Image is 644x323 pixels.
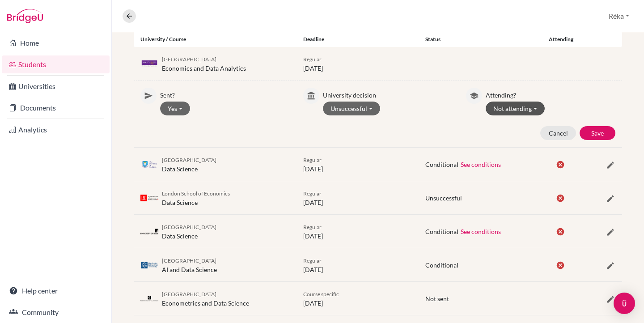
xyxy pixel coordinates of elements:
img: Bridge-U [7,9,43,23]
span: [GEOGRAPHIC_DATA] [162,157,216,163]
span: Conditional [425,261,458,269]
div: [DATE] [297,54,419,73]
img: gb_m40_khxli9fh.png [140,262,158,268]
button: Unsuccessful [323,102,380,115]
a: Students [2,55,110,73]
div: Econometrics and Data Science [162,289,249,308]
span: Regular [303,257,322,264]
span: Conditional [425,228,458,235]
div: AI and Data Science [162,255,217,274]
span: [GEOGRAPHIC_DATA] [162,257,216,264]
span: Conditional [425,161,458,168]
div: University / Course [134,35,297,43]
img: gb_l72_8ftqbb2p.png [140,195,158,201]
div: Data Science [162,155,216,174]
button: Cancel [540,126,576,140]
p: Attending? [486,88,615,100]
img: gb_s18_etnjba9c.png [140,161,158,168]
span: Not sent [425,295,449,302]
span: Regular [303,224,322,230]
div: Data Science [162,188,230,207]
div: [DATE] [297,222,419,241]
p: Sent? [160,88,290,100]
button: Not attending [486,102,545,115]
div: [DATE] [297,188,419,207]
img: gb_m20_yqkc7cih.png [140,60,158,67]
a: Analytics [2,121,110,139]
img: gb_l23_a7gzzt3p.png [140,228,158,235]
div: Data Science [162,222,216,241]
div: [DATE] [297,289,419,308]
span: [GEOGRAPHIC_DATA] [162,224,216,230]
span: Regular [303,157,322,163]
div: [DATE] [297,155,419,174]
div: Open Intercom Messenger [614,293,635,314]
a: Help center [2,282,110,300]
img: nl_uva_p9o648rg.png [140,295,158,302]
div: Status [419,35,541,43]
div: [DATE] [297,255,419,274]
span: [GEOGRAPHIC_DATA] [162,291,216,297]
span: [GEOGRAPHIC_DATA] [162,56,216,63]
div: Attending [541,35,581,43]
div: Economics and Data Analytics [162,54,246,73]
button: Save [580,126,615,140]
button: See conditions [460,159,501,170]
a: Documents [2,99,110,117]
span: Regular [303,56,322,63]
button: See conditions [460,226,501,237]
a: Community [2,303,110,321]
button: Réka [605,8,633,25]
span: London School of Economics [162,190,230,197]
span: Regular [303,190,322,197]
p: University decision [323,88,453,100]
a: Universities [2,77,110,95]
button: Yes [160,102,190,115]
span: Course specific [303,291,339,297]
a: Home [2,34,110,52]
div: Deadline [297,35,419,43]
span: Unsuccessful [425,194,462,202]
